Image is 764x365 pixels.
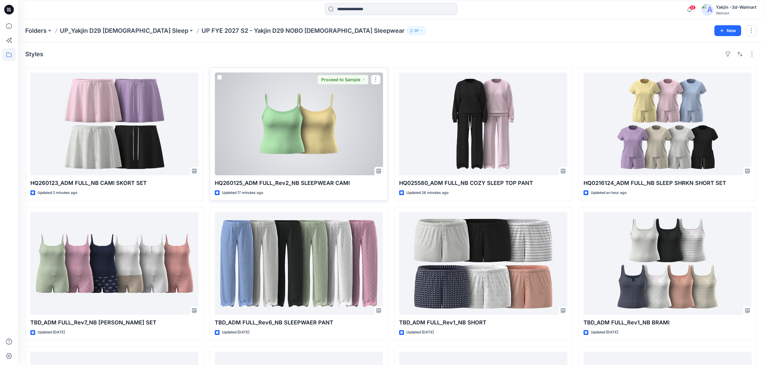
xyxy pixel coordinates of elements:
a: UP_Yakjin D29 [DEMOGRAPHIC_DATA] Sleep [60,26,188,35]
a: HQ260123_ADM FULL_NB CAMI SKORT SET [30,72,199,175]
p: TBD_ADM FULL_Rev7_NB [PERSON_NAME] SET [30,318,199,327]
p: Updated [DATE] [222,329,249,336]
p: HQ0216124_ADM FULL_NB SLEEP SHRKN SHORT SET [584,179,752,187]
div: Yakjin -3d-Walmart [716,4,756,11]
div: Walmart [716,11,756,15]
a: TBD_ADM FULL_Rev1_NB BRAMI [584,212,752,315]
p: Updated [DATE] [591,329,618,336]
a: TBD_ADM FULL_Rev7_NB CAMI BOXER SET [30,212,199,315]
a: TBD_ADM FULL_Rev6_NB SLEEPWAER PANT [215,212,383,315]
a: HQ0216124_ADM FULL_NB SLEEP SHRKN SHORT SET [584,72,752,175]
a: Folders [25,26,47,35]
p: Updated [DATE] [406,329,434,336]
p: Updated 26 minutes ago [406,190,448,196]
p: Updated 2 minutes ago [38,190,77,196]
img: avatar [701,4,713,16]
span: 13 [689,5,696,10]
a: HQ025580_ADM FULL_NB COZY SLEEP TOP PANT [399,72,567,175]
a: HQ260125_ADM FULL_Rev2_NB SLEEPWEAR CAMI [215,72,383,175]
p: HQ025580_ADM FULL_NB COZY SLEEP TOP PANT [399,179,567,187]
p: Updated [DATE] [38,329,65,336]
p: TBD_ADM FULL_Rev1_NB BRAMI [584,318,752,327]
p: Updated 17 minutes ago [222,190,263,196]
p: HQ260123_ADM FULL_NB CAMI SKORT SET [30,179,199,187]
p: 31 [414,27,418,34]
p: TBD_ADM FULL_Rev1_NB SHORT [399,318,567,327]
h4: Styles [25,51,43,58]
p: Updated an hour ago [591,190,627,196]
button: New [714,25,741,36]
p: TBD_ADM FULL_Rev6_NB SLEEPWAER PANT [215,318,383,327]
p: HQ260125_ADM FULL_Rev2_NB SLEEPWEAR CAMI [215,179,383,187]
button: 31 [407,26,426,35]
p: UP FYE 2027 S2 - Yakjin D29 NOBO [DEMOGRAPHIC_DATA] Sleepwear [202,26,405,35]
a: TBD_ADM FULL_Rev1_NB SHORT [399,212,567,315]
